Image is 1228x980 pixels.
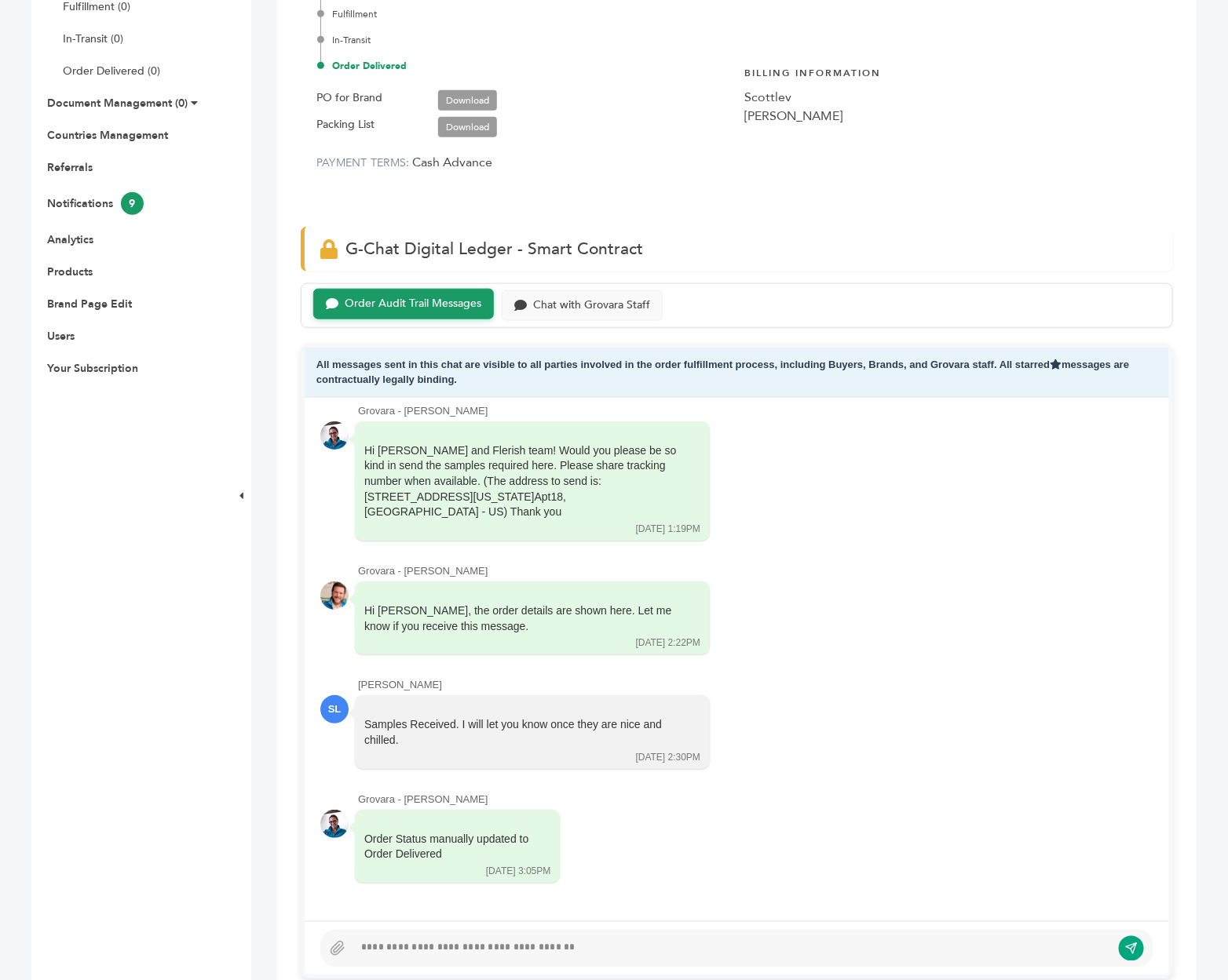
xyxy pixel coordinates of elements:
[364,505,561,518] span: [GEOGRAPHIC_DATA] - US) Thank you
[121,192,144,215] span: 9
[745,88,1158,107] div: Scottlev
[745,55,1158,88] h4: Billing Information
[364,443,678,520] div: Hi [PERSON_NAME] and Flerish team! Would you please be so kind in send the samples required here....
[345,238,643,260] span: G-Chat Digital Ledger - Smart Contract
[316,155,410,170] label: PAYMENT TERMS:
[345,297,481,311] div: Order Audit Trail Messages
[358,792,1153,807] div: Grovara - [PERSON_NAME]
[438,90,497,111] a: Download
[47,232,93,247] a: Analytics
[320,695,349,723] div: SL
[316,89,382,107] label: PO for Brand
[636,523,700,536] div: [DATE] 1:19PM
[745,107,1158,126] div: [PERSON_NAME]
[358,404,1153,418] div: Grovara - [PERSON_NAME]
[364,603,678,634] div: Hi [PERSON_NAME], the order details are shown here. Let me know if you receive this message.
[47,297,132,311] a: Brand Page Edit
[364,717,678,748] div: Samples Received. I will let you know once they are nice and chilled.
[47,196,144,211] a: Notifications9
[63,31,123,46] a: In-Transit (0)
[636,751,700,764] div: [DATE] 2:30PM
[358,678,1153,692] div: [PERSON_NAME]
[486,865,550,878] div: [DATE] 3:05PM
[320,33,729,47] div: In-Transit
[47,361,138,376] a: Your Subscription
[316,115,375,134] label: Packing List
[320,59,729,73] div: Order Delivered
[636,636,700,650] div: [DATE] 2:22PM
[47,160,93,175] a: Referrals
[364,832,528,862] div: Order Status manually updated to Order Delivered
[320,7,729,21] div: Fulfillment
[413,154,493,171] span: Cash Advance
[533,299,650,312] div: Chat with Grovara Staff
[47,96,188,111] a: Document Management (0)
[47,264,93,279] a: Products
[438,117,497,137] a: Download
[47,329,75,344] a: Users
[63,64,160,78] a: Order Delivered (0)
[305,348,1169,398] div: All messages sent in this chat are visible to all parties involved in the order fulfillment proce...
[358,564,1153,578] div: Grovara - [PERSON_NAME]
[535,490,566,503] span: Apt18,
[47,128,168,143] a: Countries Management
